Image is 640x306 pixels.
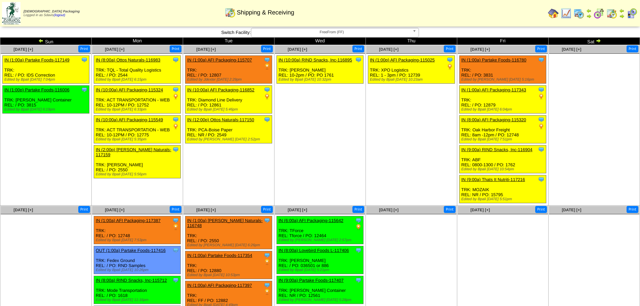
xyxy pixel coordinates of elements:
[444,206,456,213] button: Print
[370,78,455,82] div: Edited by Bpali [DATE] 10:23am
[460,145,546,173] div: TRK: ABF REL: 0800-1300 / PO: 1762
[594,8,604,19] img: calendarblend.gif
[264,259,270,265] img: PO
[4,78,89,82] div: Edited by Bpali [DATE] 7:04pm
[172,86,179,93] img: Tooltip
[172,146,179,153] img: Tooltip
[4,107,89,112] div: Edited by Bpali [DATE] 6:19pm
[261,206,273,213] button: Print
[288,208,307,212] a: [DATE] [+]
[92,38,183,45] td: Mon
[187,87,254,92] a: IN (10:00a) AFI Packaging-116852
[366,38,457,45] td: Thu
[187,273,272,277] div: Edited by Bpali [DATE] 10:53pm
[264,252,270,259] img: Tooltip
[562,208,581,212] a: [DATE] [+]
[105,208,124,212] span: [DATE] [+]
[549,38,640,45] td: Sat
[461,137,546,141] div: Edited by Bpali [DATE] 7:51pm
[279,248,349,253] a: IN (8:00a) Lovebird Foods L-117406
[4,87,70,92] a: IN (1:00p) Partake Foods-116006
[187,253,252,258] a: IN (1:00a) Partake Foods-117354
[54,13,65,17] a: (logout)
[13,47,33,52] a: [DATE] [+]
[277,246,364,274] div: TRK: [PERSON_NAME] REL: / PO: 036501 or 886
[279,268,363,272] div: Edited by Bpali [DATE] 5:21pm
[3,86,89,114] div: TRK: [PERSON_NAME] Container REL: / PO: 3815
[538,123,545,130] img: PO
[444,45,456,52] button: Print
[460,56,546,84] div: TRK: REL: / PO: 3831
[94,56,181,84] div: TRK: TQL - Total Quality Logistics REL: / PO: 2544
[355,56,362,63] img: Tooltip
[562,47,581,52] span: [DATE] [+]
[279,57,352,62] a: IN (10:00a) RIND Snacks, Inc-116895
[96,117,163,122] a: IN (10:00a) AFI Packaging-115549
[185,56,272,84] div: TRK: REL: / PO: 12807
[96,172,180,176] div: Edited by Bpali [DATE] 5:56pm
[627,206,638,213] button: Print
[96,268,180,272] div: Edited by Bpali [DATE] 10:26pm
[81,56,88,63] img: Tooltip
[461,57,526,62] a: IN (1:00a) Partake Foods-116780
[196,208,216,212] a: [DATE] [+]
[96,147,171,157] a: IN (2:00p) [PERSON_NAME] Naturals-117159
[81,86,88,93] img: Tooltip
[264,116,270,123] img: Tooltip
[470,208,490,212] a: [DATE] [+]
[264,282,270,289] img: Tooltip
[170,206,181,213] button: Print
[225,7,236,18] img: calendarinout.gif
[355,217,362,224] img: Tooltip
[185,86,272,114] div: TRK: Diamond Line Delivery REL: / PO: 12861
[627,45,638,52] button: Print
[187,218,263,228] a: IN (1:00a) [PERSON_NAME] Naturals-116748
[187,117,254,122] a: IN (12:00p) Ottos Naturals-117150
[573,8,584,19] img: calendarprod.gif
[4,57,70,62] a: IN (1:00a) Partake Foods-117149
[96,298,180,302] div: Edited by Bpali [DATE] 11:16pm
[446,56,453,63] img: Tooltip
[606,8,617,19] img: calendarinout.gif
[461,147,532,152] a: IN (9:00a) RIND Snacks, Inc-116904
[78,45,90,52] button: Print
[461,177,525,182] a: IN (9:00a) Thats It Nutriti-117216
[96,78,180,82] div: Edited by Bpali [DATE] 6:15pm
[185,216,272,249] div: TRK: REL: / PO: 2550
[172,56,179,63] img: Tooltip
[355,247,362,254] img: Tooltip
[279,278,344,283] a: IN (9:00a) Partake Foods-117407
[538,176,545,183] img: Tooltip
[196,47,216,52] a: [DATE] [+]
[187,78,272,82] div: Edited by Jdexter [DATE] 2:29pm
[172,123,179,130] img: PO
[461,167,546,171] div: Edited by Bpali [DATE] 10:54pm
[619,8,625,13] img: arrowleft.gif
[355,277,362,283] img: Tooltip
[94,276,181,304] div: TRK: Mode Transportation REL: / PO: 1618
[24,10,80,17] span: Logged in as Sdavis
[461,107,546,112] div: Edited by Bpali [DATE] 6:04pm
[279,298,363,302] div: Edited by [PERSON_NAME] [DATE] 5:28pm
[460,86,546,114] div: TRK: REL: / PO: 12879
[368,56,455,84] div: TRK: XPO Logistics REL: 1 - 3pm / PO: 12739
[457,38,549,45] td: Fri
[379,208,398,212] a: [DATE] [+]
[596,38,601,43] img: arrowright.gif
[470,47,490,52] span: [DATE] [+]
[187,137,272,141] div: Edited by [PERSON_NAME] [DATE] 2:52pm
[105,47,124,52] span: [DATE] [+]
[94,216,181,244] div: TRK: REL: / PO: 12748
[96,248,166,253] a: OUT (1:00a) Partake Foods-117416
[446,63,453,70] img: PO
[538,116,545,123] img: Tooltip
[277,216,364,244] div: TRK: TForce REL: Tforce / PO: 12464
[24,10,80,13] span: [DEMOGRAPHIC_DATA] Packaging
[13,208,33,212] span: [DATE] [+]
[94,116,181,143] div: TRK: ACT TRANSPORTATION - WEB REL: 10-12PM / PO: 12775
[172,217,179,224] img: Tooltip
[561,8,571,19] img: line_graph.gif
